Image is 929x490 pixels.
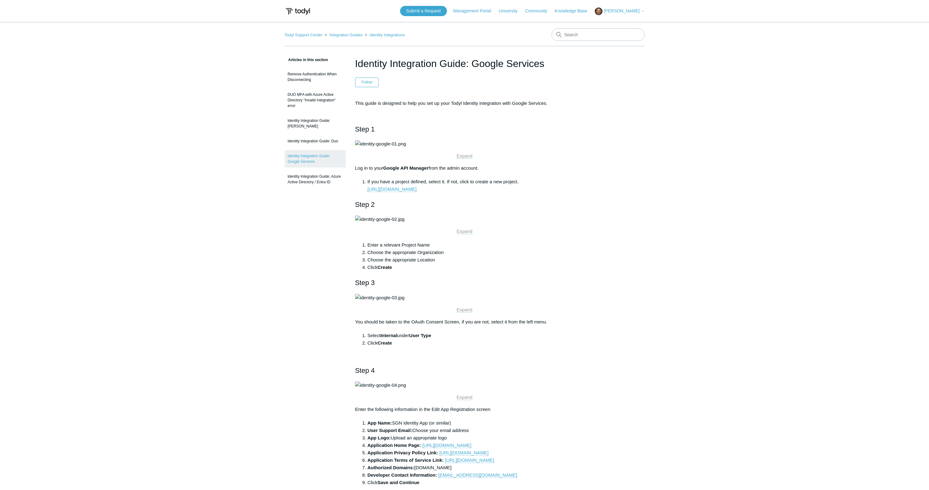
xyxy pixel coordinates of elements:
strong: Create [377,340,392,345]
strong: Application Terms of Service Link: [368,457,444,463]
li: Click [368,339,574,347]
strong: Google API Manager [383,165,429,171]
button: [PERSON_NAME] [595,7,644,15]
li: If you have a project defined, select it. If not, click to create a new project. [368,178,574,193]
p: You should be taken to the OAuth Consent Screen, if you are not, select it from the left menu. [355,318,574,326]
a: [URL][DOMAIN_NAME] [368,186,417,192]
a: Expand [457,307,472,313]
a: Management Portal [453,8,497,14]
li: Identity Integrations [363,33,405,37]
li: Choose the appropriate Organization [368,249,574,256]
img: Todyl Support Center Help Center home page [285,6,311,17]
a: DUO MFA with Azure Active Directory "Invalid Integration" error [285,89,346,112]
img: identity-google-04.png [355,381,406,389]
h2: Step 3 [355,277,574,288]
a: [EMAIL_ADDRESS][DOMAIN_NAME] [438,472,517,478]
li: Choose the appropriate Location [368,256,574,264]
img: identity-google-03.jpg [355,294,404,301]
strong: Application Home Page: [368,443,421,448]
li: SGN Identity App (or similar) [368,419,574,427]
a: Identity Integrations [370,33,405,37]
a: [URL][DOMAIN_NAME] [422,443,471,448]
li: Enter a relevant Project Name [368,241,574,249]
a: Identity Integration Guide: Azure Active Directory / Entra ID [285,171,346,188]
li: Upload an appropriate logo [368,434,574,442]
li: Click [368,264,574,271]
button: Follow Article [355,78,379,87]
a: Community [525,8,553,14]
a: Submit a Request [400,6,447,16]
a: Integration Guides [329,33,362,37]
strong: Developer Contact Information: [368,472,437,478]
a: [URL][DOMAIN_NAME] [439,450,488,456]
a: Remove Authentication When Disconnecting [285,68,346,86]
strong: Application Privacy Policy Link: [368,450,438,455]
a: Identity Integration Guide: Google Services [285,150,346,167]
li: Todyl Support Center [285,33,324,37]
span: [PERSON_NAME] [604,8,639,13]
li: Click [368,479,574,486]
a: University [498,8,524,14]
h2: Step 2 [355,199,574,210]
a: Identity Integration Guide: Duo [285,135,346,147]
strong: App Name: [368,420,392,425]
a: [URL][DOMAIN_NAME] [445,457,494,463]
h2: Step 4 [355,365,574,376]
strong: Save and Continue [377,480,419,485]
strong: User Support Email: [368,428,412,433]
img: identity-google-01.png [355,140,406,148]
p: This guide is designed to help you set up your Todyl Identity integration with Google Services. [355,100,574,107]
li: Integration Guides [323,33,363,37]
img: identity-google-02.jpg [355,216,404,223]
strong: App Logo: [368,435,391,440]
strong: Internal [380,333,397,338]
p: Enter the following information in the Edit App Registration screen [355,406,574,413]
a: Expand [457,229,472,234]
input: Search [552,29,645,41]
a: Identity Integration Guide: [PERSON_NAME] [285,115,346,132]
a: Knowledge Base [555,8,593,14]
a: Todyl Support Center [285,33,322,37]
a: Expand [457,394,472,400]
strong: Authorized Domains: [368,465,414,470]
span: Expand [457,307,472,312]
li: [DOMAIN_NAME] [368,464,574,471]
span: Articles in this section [285,58,328,62]
h2: Step 1 [355,124,574,135]
li: Choose your email address [368,427,574,434]
li: Select under [368,332,574,339]
strong: Create [377,265,392,270]
h1: Identity Integration Guide: Google Services [355,56,574,71]
strong: User Type [409,333,431,338]
a: Expand [457,153,472,159]
p: Log in to your from the admin account. [355,164,574,172]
